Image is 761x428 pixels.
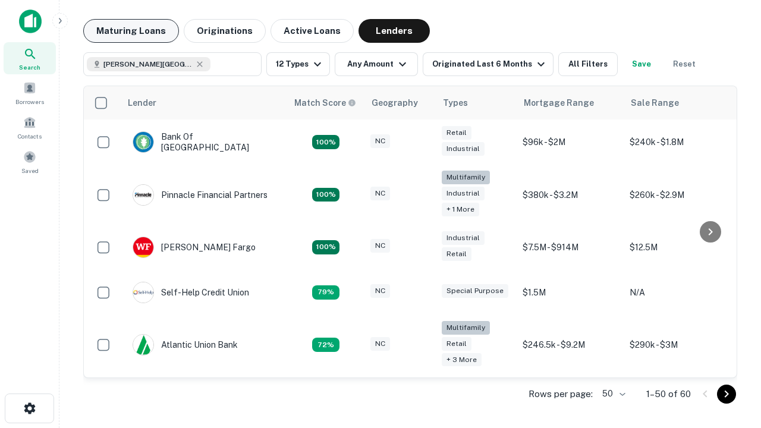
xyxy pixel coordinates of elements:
td: $240k - $1.8M [624,119,731,165]
td: $246.5k - $9.2M [517,315,624,375]
a: Saved [4,146,56,178]
img: capitalize-icon.png [19,10,42,33]
div: Multifamily [442,321,490,335]
div: Matching Properties: 25, hasApolloMatch: undefined [312,188,339,202]
a: Contacts [4,111,56,143]
img: picture [133,282,153,303]
th: Types [436,86,517,119]
img: picture [133,335,153,355]
div: Lender [128,96,156,110]
div: Originated Last 6 Months [432,57,548,71]
th: Capitalize uses an advanced AI algorithm to match your search with the best lender. The match sco... [287,86,364,119]
button: Save your search to get updates of matches that match your search criteria. [622,52,661,76]
span: [PERSON_NAME][GEOGRAPHIC_DATA], [GEOGRAPHIC_DATA] [103,59,193,70]
div: Matching Properties: 10, hasApolloMatch: undefined [312,338,339,352]
div: NC [370,134,390,148]
div: [PERSON_NAME] Fargo [133,237,256,258]
div: Self-help Credit Union [133,282,249,303]
p: Rows per page: [529,387,593,401]
td: $7.5M - $914M [517,225,624,270]
a: Search [4,42,56,74]
td: $380k - $3.2M [517,165,624,225]
button: Maturing Loans [83,19,179,43]
span: Search [19,62,40,72]
button: Go to next page [717,385,736,404]
div: Bank Of [GEOGRAPHIC_DATA] [133,131,275,153]
span: Contacts [18,131,42,141]
div: NC [370,284,390,298]
button: All Filters [558,52,618,76]
button: Originated Last 6 Months [423,52,554,76]
img: picture [133,185,153,205]
div: Matching Properties: 14, hasApolloMatch: undefined [312,135,339,149]
div: Geography [372,96,418,110]
div: + 3 more [442,353,482,367]
div: Types [443,96,468,110]
div: Special Purpose [442,284,508,298]
button: Active Loans [271,19,354,43]
div: Matching Properties: 15, hasApolloMatch: undefined [312,240,339,254]
div: Matching Properties: 11, hasApolloMatch: undefined [312,285,339,300]
div: Retail [442,126,471,140]
div: Pinnacle Financial Partners [133,184,268,206]
button: 12 Types [266,52,330,76]
div: Sale Range [631,96,679,110]
div: Atlantic Union Bank [133,334,238,355]
div: NC [370,337,390,351]
a: Borrowers [4,77,56,109]
img: picture [133,237,153,257]
td: $290k - $3M [624,315,731,375]
div: Mortgage Range [524,96,594,110]
button: Any Amount [335,52,418,76]
td: N/A [624,270,731,315]
div: Retail [442,337,471,351]
p: 1–50 of 60 [646,387,691,401]
div: NC [370,187,390,200]
img: picture [133,132,153,152]
td: $1.5M [517,270,624,315]
th: Mortgage Range [517,86,624,119]
th: Lender [121,86,287,119]
button: Reset [665,52,703,76]
th: Sale Range [624,86,731,119]
div: 50 [598,385,627,402]
div: Capitalize uses an advanced AI algorithm to match your search with the best lender. The match sco... [294,96,356,109]
button: Originations [184,19,266,43]
div: NC [370,239,390,253]
div: Multifamily [442,171,490,184]
iframe: Chat Widget [702,333,761,390]
button: Lenders [359,19,430,43]
div: Industrial [442,142,485,156]
span: Borrowers [15,97,44,106]
td: $260k - $2.9M [624,165,731,225]
div: Industrial [442,231,485,245]
h6: Match Score [294,96,354,109]
div: Retail [442,247,471,261]
td: $12.5M [624,225,731,270]
th: Geography [364,86,436,119]
div: Industrial [442,187,485,200]
div: + 1 more [442,203,479,216]
td: $96k - $2M [517,119,624,165]
span: Saved [21,166,39,175]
